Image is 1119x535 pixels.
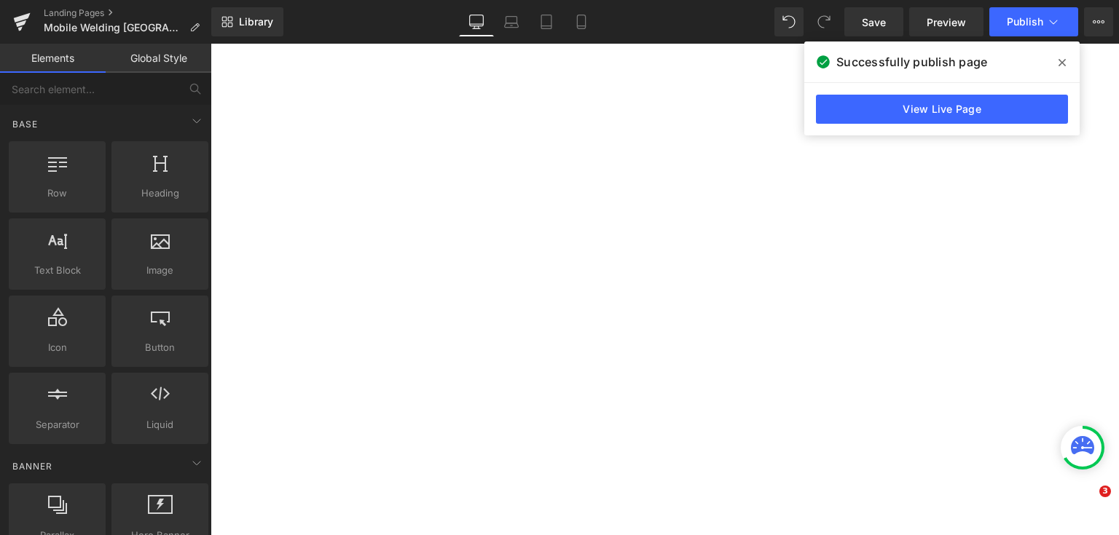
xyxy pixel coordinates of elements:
[211,7,283,36] a: New Library
[116,340,204,355] span: Button
[44,22,184,33] span: Mobile Welding [GEOGRAPHIC_DATA]
[116,186,204,201] span: Heading
[11,459,54,473] span: Banner
[13,263,101,278] span: Text Block
[927,15,966,30] span: Preview
[1084,7,1113,36] button: More
[44,7,211,19] a: Landing Pages
[989,7,1078,36] button: Publish
[494,7,529,36] a: Laptop
[13,186,101,201] span: Row
[564,7,599,36] a: Mobile
[774,7,804,36] button: Undo
[862,15,886,30] span: Save
[1099,486,1111,497] span: 3
[13,417,101,432] span: Separator
[909,7,983,36] a: Preview
[836,53,987,71] span: Successfully publish page
[116,417,204,432] span: Liquid
[459,7,494,36] a: Desktop
[239,15,273,28] span: Library
[529,7,564,36] a: Tablet
[11,117,39,131] span: Base
[1069,486,1104,520] iframe: Intercom live chat
[13,340,101,355] span: Icon
[809,7,839,36] button: Redo
[106,44,211,73] a: Global Style
[116,263,204,278] span: Image
[1007,16,1043,28] span: Publish
[816,95,1068,124] a: View Live Page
